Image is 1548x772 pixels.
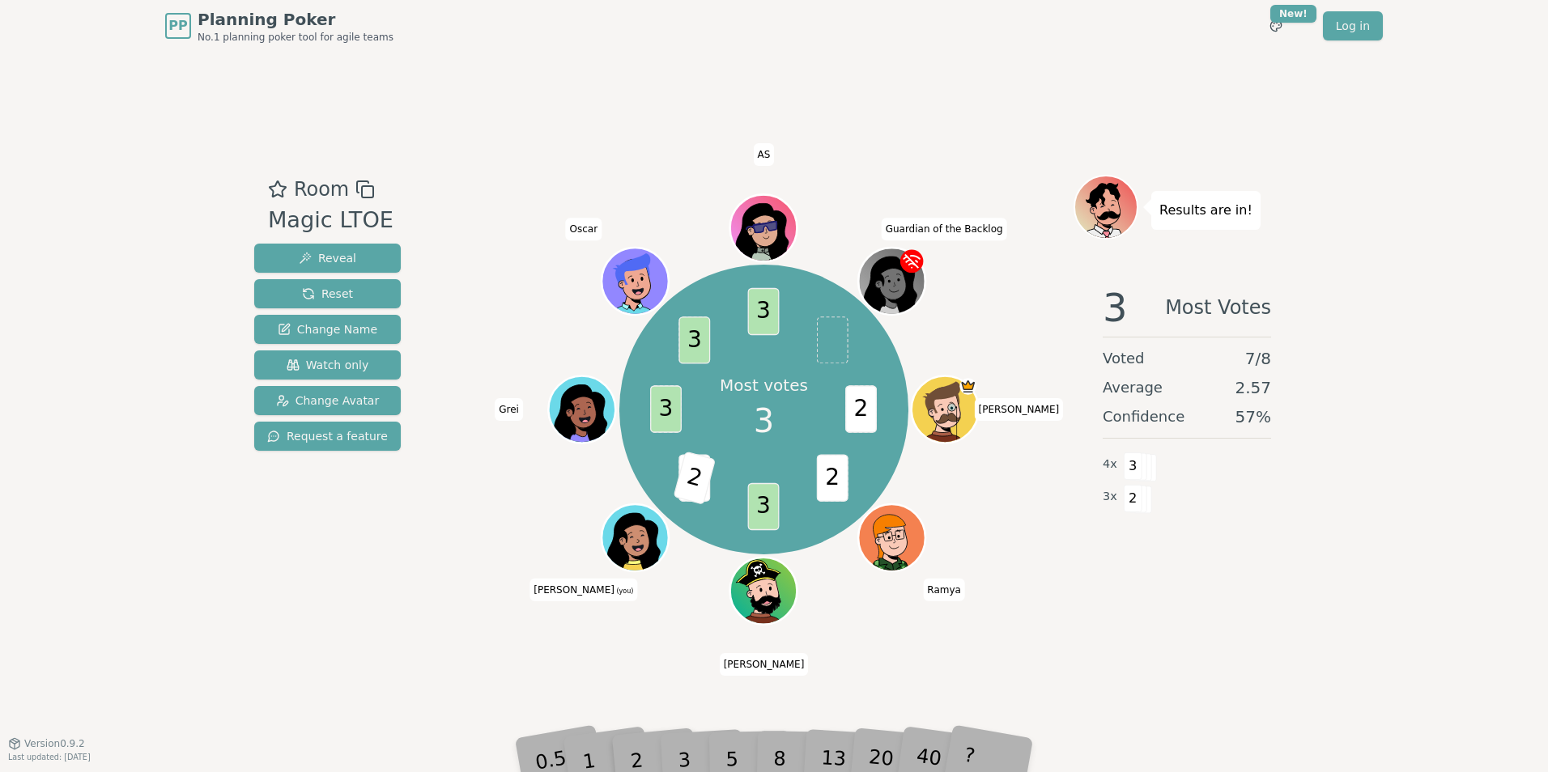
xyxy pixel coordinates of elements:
span: Click to change your name [975,398,1064,421]
p: Most votes [720,374,808,397]
span: Jake is the host [960,378,977,395]
span: Click to change your name [754,143,775,166]
span: 2.57 [1235,376,1271,399]
button: Add as favourite [268,175,287,204]
span: Click to change your name [923,578,965,600]
span: Reveal [299,250,356,266]
span: Change Name [278,321,377,337]
span: Click to change your name [566,218,602,240]
span: Click to change your name [529,578,637,600]
span: 4 x [1103,456,1117,473]
span: Confidence [1103,405,1184,428]
span: 2 [1124,485,1142,512]
span: 3 [748,288,780,335]
span: 57 % [1235,405,1271,428]
span: 3 [748,483,780,530]
button: Reveal [254,244,401,273]
span: 3 x [1103,488,1117,506]
div: Magic LTOE [268,204,393,237]
span: 3 [1103,288,1128,327]
span: 3 [679,316,711,363]
span: 2 [846,386,878,433]
a: PPPlanning PokerNo.1 planning poker tool for agile teams [165,8,393,44]
button: Request a feature [254,422,401,451]
span: (you) [615,587,634,594]
span: Click to change your name [720,653,809,676]
span: Change Avatar [276,392,380,409]
button: Watch only [254,350,401,380]
span: Voted [1103,347,1145,370]
button: Version0.9.2 [8,737,85,750]
span: Version 0.9.2 [24,737,85,750]
span: Click to change your name [495,398,523,421]
button: New! [1261,11,1291,40]
span: 7 / 8 [1245,347,1271,370]
div: New! [1270,5,1316,23]
span: 2 [674,452,717,505]
button: Reset [254,279,401,308]
span: Request a feature [267,428,388,444]
span: Last updated: [DATE] [8,753,91,761]
span: 3 [754,397,774,445]
span: PP [168,16,187,36]
button: Change Avatar [254,386,401,415]
span: Planning Poker [198,8,393,31]
span: Click to change your name [882,218,1007,240]
button: Click to change your avatar [604,506,667,569]
span: 2 [817,455,848,502]
span: Reset [302,286,353,302]
span: Most Votes [1165,288,1271,327]
span: No.1 planning poker tool for agile teams [198,31,393,44]
a: Log in [1323,11,1383,40]
span: Watch only [287,357,369,373]
span: Average [1103,376,1163,399]
button: Change Name [254,315,401,344]
span: 3 [1124,452,1142,480]
span: Room [294,175,349,204]
span: 3 [651,386,683,433]
p: Results are in! [1159,199,1252,222]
